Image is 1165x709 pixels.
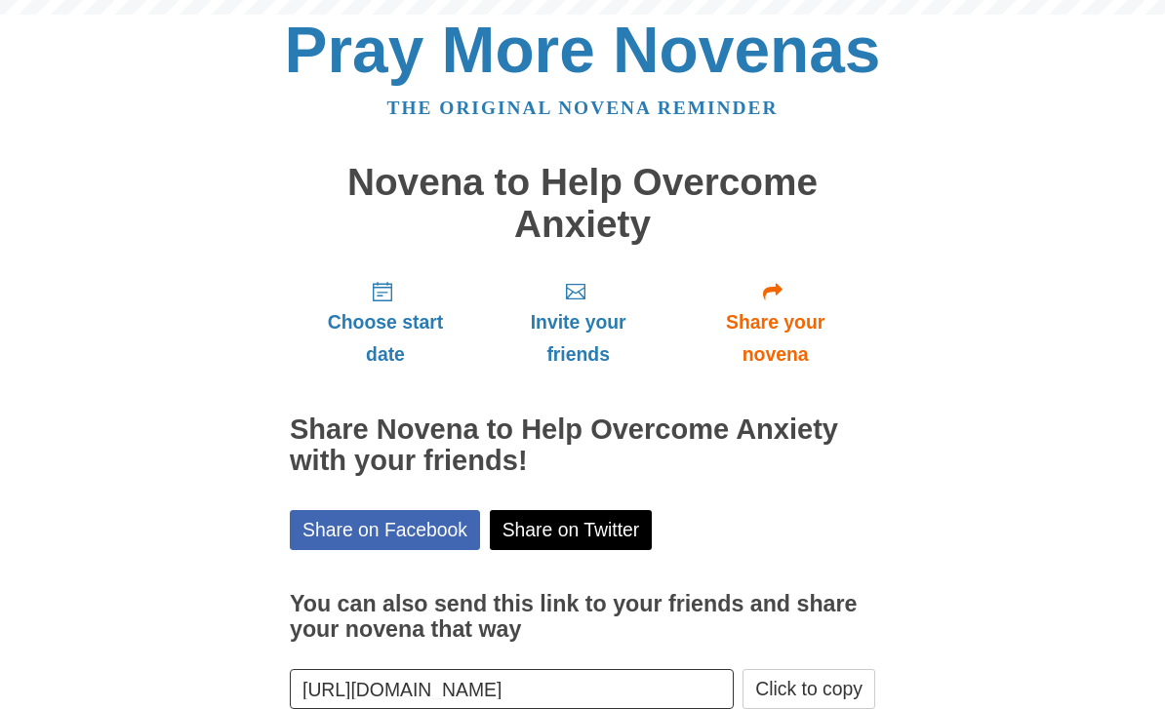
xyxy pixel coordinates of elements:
span: Share your novena [695,306,856,371]
h1: Novena to Help Overcome Anxiety [290,162,875,245]
a: The original novena reminder [387,98,779,118]
span: Choose start date [309,306,462,371]
span: Invite your friends [501,306,656,371]
a: Invite your friends [481,264,675,380]
a: Pray More Novenas [285,14,881,86]
a: Share on Twitter [490,510,653,550]
a: Share your novena [675,264,875,380]
a: Share on Facebook [290,510,480,550]
h3: You can also send this link to your friends and share your novena that way [290,592,875,642]
a: Choose start date [290,264,481,380]
button: Click to copy [743,669,875,709]
h2: Share Novena to Help Overcome Anxiety with your friends! [290,414,875,477]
